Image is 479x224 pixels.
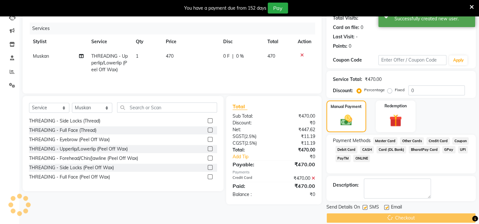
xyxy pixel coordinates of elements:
[30,23,320,34] div: Services
[333,34,354,40] div: Last Visit:
[333,15,358,22] div: Total Visits:
[233,103,247,110] span: Total
[232,53,234,60] span: |
[184,5,266,12] div: You have a payment due from 152 days
[335,155,351,162] span: PayTM
[356,34,358,40] div: -
[29,34,87,49] th: Stylist
[219,34,264,49] th: Disc
[228,126,274,133] div: Net:
[391,204,402,212] span: Email
[369,204,379,212] span: SMS
[364,87,385,93] label: Percentage
[333,182,359,189] div: Description:
[274,113,320,120] div: ₹470.00
[335,146,358,153] span: Debit Card
[331,104,362,110] label: Manual Payment
[228,191,274,198] div: Balance :
[373,137,398,145] span: Master Card
[136,53,138,59] span: 1
[268,3,288,14] button: Pay
[337,113,356,127] img: _cash.svg
[236,53,244,60] span: 0 %
[361,24,363,31] div: 0
[333,43,347,50] div: Points:
[29,164,114,171] div: THREADING - Side Locks (Peel Off Wax)
[233,170,315,175] div: Payments
[349,43,351,50] div: 0
[228,161,274,168] div: Payable:
[442,146,455,153] span: GPay
[223,53,230,60] span: 0 F
[228,133,274,140] div: ( )
[274,140,320,147] div: ₹11.19
[245,134,255,139] span: 2.5%
[274,120,320,126] div: ₹0
[326,204,360,212] span: Send Details On
[385,113,405,128] img: _gift.svg
[458,146,468,153] span: UPI
[233,140,244,146] span: CGST
[228,175,274,182] div: Credit Card
[409,146,440,153] span: BharatPay Card
[274,161,320,168] div: ₹470.00
[360,146,374,153] span: CASH
[29,118,100,124] div: THREADING - Side Locks (Thread)
[333,24,359,31] div: Card on file:
[333,57,378,63] div: Coupon Code
[228,147,274,153] div: Total:
[117,102,217,112] input: Search or Scan
[228,153,282,160] a: Add Tip
[264,34,294,49] th: Total
[87,34,132,49] th: Service
[91,53,128,73] span: THREADING - Upperlip/Lowerlip (Peel Off Wax)
[228,113,274,120] div: Sub Total:
[228,182,274,190] div: Paid:
[376,146,406,153] span: Card (DL Bank)
[400,137,424,145] span: Other Cards
[267,53,275,59] span: 470
[274,126,320,133] div: ₹447.62
[29,155,138,162] div: THREADING - Forehead/Chin/Jawline (Peel Off Wax)
[166,53,174,59] span: 470
[132,34,162,49] th: Qty
[395,87,404,93] label: Fixed
[394,15,470,22] div: Successfully created new user.
[29,146,128,152] div: THREADING - Upperlip/Lowerlip (Peel Off Wax)
[333,87,353,94] div: Discount:
[29,174,110,180] div: THREADING - Full Face (Peel Off Wax)
[365,76,382,83] div: ₹470.00
[33,53,49,59] span: Muskan
[294,34,315,49] th: Action
[228,140,274,147] div: ( )
[274,182,320,190] div: ₹470.00
[274,133,320,140] div: ₹11.19
[29,136,110,143] div: THREADING - Eyebrow (Peel Off Wax)
[282,153,320,160] div: ₹0
[29,127,96,134] div: THREADING - Full Face (Thread)
[274,175,320,182] div: ₹470.00
[353,155,370,162] span: ONLINE
[246,141,255,146] span: 2.5%
[333,137,371,144] span: Payment Methods
[452,137,469,145] span: Coupon
[233,133,244,139] span: SGST
[449,55,467,65] button: Apply
[274,191,320,198] div: ₹0
[274,147,320,153] div: ₹470.00
[378,55,447,65] input: Enter Offer / Coupon Code
[162,34,219,49] th: Price
[384,103,407,109] label: Redemption
[228,120,274,126] div: Discount:
[426,137,450,145] span: Credit Card
[333,76,362,83] div: Service Total:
